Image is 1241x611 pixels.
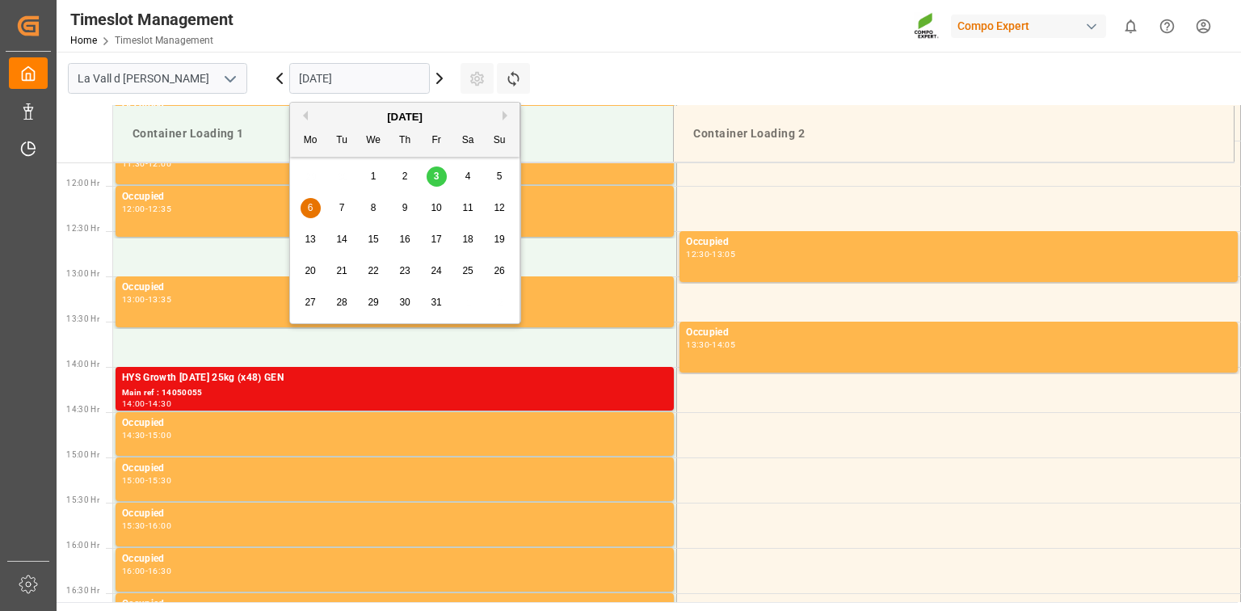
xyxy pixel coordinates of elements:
[145,522,148,529] div: -
[399,265,410,276] span: 23
[148,205,171,213] div: 12:35
[145,432,148,439] div: -
[462,202,473,213] span: 11
[427,166,447,187] div: Choose Friday, October 3rd, 2025
[494,202,504,213] span: 12
[66,541,99,550] span: 16:00 Hr
[145,160,148,167] div: -
[368,297,378,308] span: 29
[66,360,99,369] span: 14:00 Hr
[122,280,667,296] div: Occupied
[395,261,415,281] div: Choose Thursday, October 23rd, 2025
[148,567,171,575] div: 16:30
[490,131,510,151] div: Su
[122,551,667,567] div: Occupied
[122,205,145,213] div: 12:00
[364,230,384,250] div: Choose Wednesday, October 15th, 2025
[371,171,377,182] span: 1
[66,179,99,188] span: 12:00 Hr
[395,293,415,313] div: Choose Thursday, October 30th, 2025
[494,265,504,276] span: 26
[122,370,667,386] div: HYS Growth [DATE] 25kg (x48) GEN
[395,198,415,218] div: Choose Thursday, October 9th, 2025
[458,198,478,218] div: Choose Saturday, October 11th, 2025
[434,171,440,182] span: 3
[686,325,1231,341] div: Occupied
[290,109,520,125] div: [DATE]
[332,293,352,313] div: Choose Tuesday, October 28th, 2025
[368,234,378,245] span: 15
[427,198,447,218] div: Choose Friday, October 10th, 2025
[298,111,308,120] button: Previous Month
[371,202,377,213] span: 8
[368,265,378,276] span: 22
[336,234,347,245] span: 14
[686,341,709,348] div: 13:30
[686,234,1231,251] div: Occupied
[68,63,247,94] input: Type to search/select
[364,261,384,281] div: Choose Wednesday, October 22nd, 2025
[308,202,313,213] span: 6
[339,202,345,213] span: 7
[66,405,99,414] span: 14:30 Hr
[709,251,712,258] div: -
[148,160,171,167] div: 12:00
[395,131,415,151] div: Th
[431,202,441,213] span: 10
[431,297,441,308] span: 31
[395,230,415,250] div: Choose Thursday, October 16th, 2025
[301,293,321,313] div: Choose Monday, October 27th, 2025
[395,166,415,187] div: Choose Thursday, October 2nd, 2025
[951,15,1106,38] div: Compo Expert
[301,230,321,250] div: Choose Monday, October 13th, 2025
[148,296,171,303] div: 13:35
[462,234,473,245] span: 18
[332,131,352,151] div: Tu
[66,495,99,504] span: 15:30 Hr
[712,341,735,348] div: 14:05
[687,119,1221,149] div: Container Loading 2
[427,293,447,313] div: Choose Friday, October 31st, 2025
[431,234,441,245] span: 17
[1149,8,1185,44] button: Help Center
[458,230,478,250] div: Choose Saturday, October 18th, 2025
[490,166,510,187] div: Choose Sunday, October 5th, 2025
[66,586,99,595] span: 16:30 Hr
[364,166,384,187] div: Choose Wednesday, October 1st, 2025
[301,261,321,281] div: Choose Monday, October 20th, 2025
[122,567,145,575] div: 16:00
[305,297,315,308] span: 27
[712,251,735,258] div: 13:05
[301,131,321,151] div: Mo
[66,224,99,233] span: 12:30 Hr
[145,296,148,303] div: -
[399,234,410,245] span: 16
[332,261,352,281] div: Choose Tuesday, October 21st, 2025
[364,293,384,313] div: Choose Wednesday, October 29th, 2025
[148,432,171,439] div: 15:00
[148,400,171,407] div: 14:30
[490,198,510,218] div: Choose Sunday, October 12th, 2025
[332,230,352,250] div: Choose Tuesday, October 14th, 2025
[70,35,97,46] a: Home
[148,477,171,484] div: 15:30
[490,261,510,281] div: Choose Sunday, October 26th, 2025
[494,234,504,245] span: 19
[951,11,1113,41] button: Compo Expert
[122,506,667,522] div: Occupied
[122,415,667,432] div: Occupied
[399,297,410,308] span: 30
[122,477,145,484] div: 15:00
[1113,8,1149,44] button: show 0 new notifications
[122,189,667,205] div: Occupied
[427,261,447,281] div: Choose Friday, October 24th, 2025
[458,131,478,151] div: Sa
[336,265,347,276] span: 21
[145,567,148,575] div: -
[427,131,447,151] div: Fr
[122,386,667,400] div: Main ref : 14050055
[295,161,515,318] div: month 2025-10
[301,198,321,218] div: Choose Monday, October 6th, 2025
[332,198,352,218] div: Choose Tuesday, October 7th, 2025
[217,66,242,91] button: open menu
